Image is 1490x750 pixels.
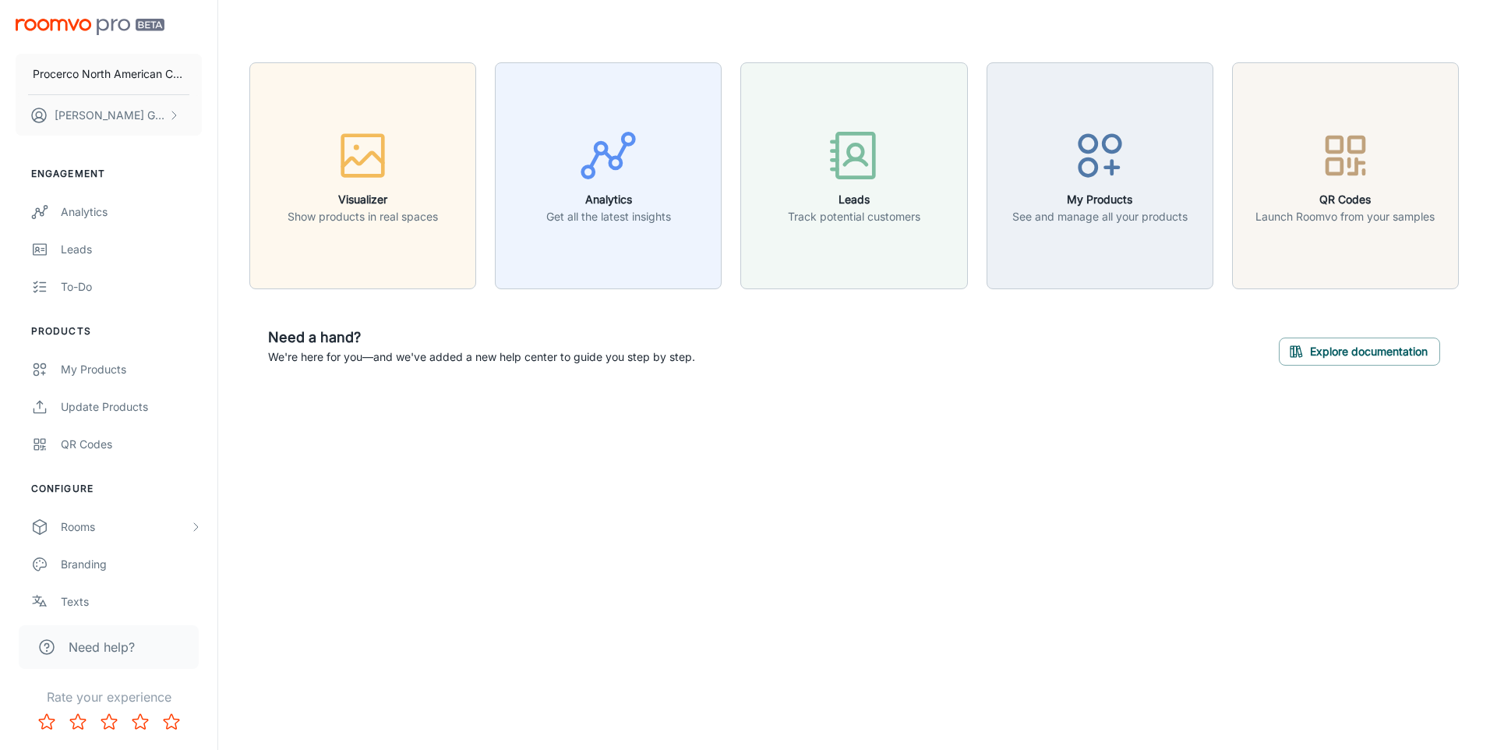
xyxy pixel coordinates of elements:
[268,327,695,348] h6: Need a hand?
[16,19,164,35] img: Roomvo PRO Beta
[61,278,202,295] div: To-do
[61,241,202,258] div: Leads
[1012,191,1188,208] h6: My Products
[55,107,164,124] p: [PERSON_NAME] Gloce
[1232,62,1459,289] button: QR CodesLaunch Roomvo from your samples
[1279,343,1440,359] a: Explore documentation
[495,62,722,289] button: AnalyticsGet all the latest insights
[288,208,438,225] p: Show products in real spaces
[740,62,967,289] button: LeadsTrack potential customers
[249,62,476,289] button: VisualizerShow products in real spaces
[61,361,202,378] div: My Products
[788,191,920,208] h6: Leads
[987,167,1213,182] a: My ProductsSee and manage all your products
[546,208,671,225] p: Get all the latest insights
[61,398,202,416] div: Update Products
[1012,208,1188,225] p: See and manage all your products
[788,208,920,225] p: Track potential customers
[546,191,671,208] h6: Analytics
[33,65,185,83] p: Procerco North American Corporation
[1255,208,1435,225] p: Launch Roomvo from your samples
[268,348,695,366] p: We're here for you—and we've added a new help center to guide you step by step.
[1255,191,1435,208] h6: QR Codes
[1279,338,1440,366] button: Explore documentation
[495,167,722,182] a: AnalyticsGet all the latest insights
[288,191,438,208] h6: Visualizer
[16,95,202,136] button: [PERSON_NAME] Gloce
[987,62,1213,289] button: My ProductsSee and manage all your products
[1232,167,1459,182] a: QR CodesLaunch Roomvo from your samples
[740,167,967,182] a: LeadsTrack potential customers
[16,54,202,94] button: Procerco North American Corporation
[61,203,202,221] div: Analytics
[61,436,202,453] div: QR Codes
